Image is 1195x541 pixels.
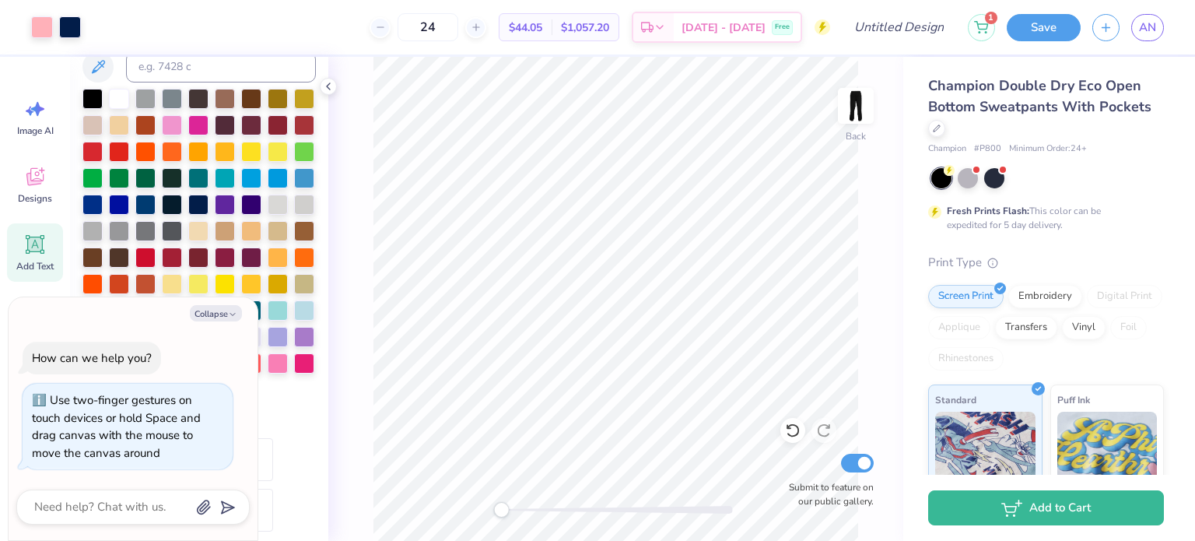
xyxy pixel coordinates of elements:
[18,192,52,205] span: Designs
[1009,142,1087,156] span: Minimum Order: 24 +
[190,305,242,321] button: Collapse
[1139,19,1156,37] span: AN
[985,12,997,24] span: 1
[493,502,509,518] div: Accessibility label
[126,51,316,83] input: e.g. 7428 c
[561,19,609,36] span: $1,057.20
[928,285,1004,308] div: Screen Print
[928,76,1151,116] span: Champion Double Dry Eco Open Bottom Sweatpants With Pockets
[840,90,871,121] img: Back
[17,125,54,137] span: Image AI
[974,142,1001,156] span: # P800
[928,490,1164,525] button: Add to Cart
[947,204,1138,232] div: This color can be expedited for 5 day delivery.
[968,14,995,41] button: 1
[1008,285,1082,308] div: Embroidery
[1131,14,1164,41] a: AN
[1057,392,1090,408] span: Puff Ink
[842,12,956,43] input: Untitled Design
[1110,316,1147,339] div: Foil
[509,19,542,36] span: $44.05
[846,129,866,143] div: Back
[1062,316,1106,339] div: Vinyl
[398,13,458,41] input: – –
[780,480,874,508] label: Submit to feature on our public gallery.
[947,205,1029,217] strong: Fresh Prints Flash:
[935,392,976,408] span: Standard
[928,316,990,339] div: Applique
[928,254,1164,272] div: Print Type
[1007,14,1081,41] button: Save
[682,19,766,36] span: [DATE] - [DATE]
[995,316,1057,339] div: Transfers
[32,350,152,366] div: How can we help you?
[1057,412,1158,490] img: Puff Ink
[928,347,1004,371] div: Rhinestones
[775,22,790,33] span: Free
[1087,285,1162,308] div: Digital Print
[16,260,54,272] span: Add Text
[32,392,201,461] div: Use two-finger gestures on touch devices or hold Space and drag canvas with the mouse to move the...
[935,412,1036,490] img: Standard
[928,142,966,156] span: Champion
